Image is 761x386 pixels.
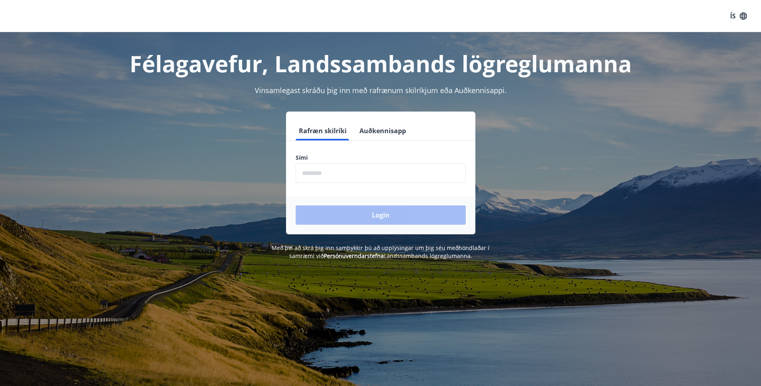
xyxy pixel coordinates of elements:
label: Sími [296,154,466,162]
button: ÍS [726,9,751,23]
span: Vinsamlegast skráðu þig inn með rafrænum skilríkjum eða Auðkennisappi. [255,85,507,95]
h1: Félagavefur, Landssambands lögreglumanna [101,48,660,79]
a: Persónuverndarstefna [324,252,384,260]
span: Með því að skrá þig inn samþykkir þú að upplýsingar um þig séu meðhöndlaðar í samræmi við Landssa... [272,244,489,260]
button: Rafræn skilríki [296,121,350,140]
button: Auðkennisapp [356,121,409,140]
